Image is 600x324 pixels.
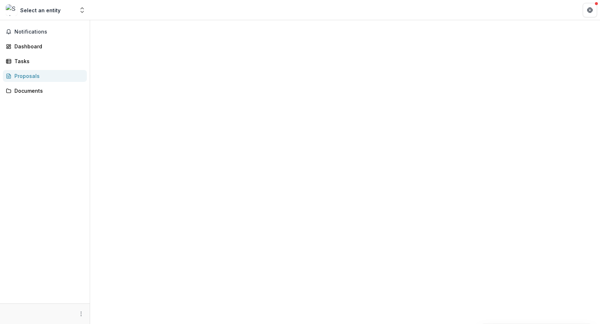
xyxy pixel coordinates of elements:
[14,57,81,65] div: Tasks
[14,87,81,95] div: Documents
[77,310,85,318] button: More
[3,26,87,38] button: Notifications
[6,4,17,16] img: Select an entity
[3,85,87,97] a: Documents
[583,3,597,17] button: Get Help
[3,40,87,52] a: Dashboard
[77,3,87,17] button: Open entity switcher
[3,70,87,82] a: Proposals
[14,72,81,80] div: Proposals
[20,6,61,14] div: Select an entity
[14,29,84,35] span: Notifications
[3,55,87,67] a: Tasks
[14,43,81,50] div: Dashboard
